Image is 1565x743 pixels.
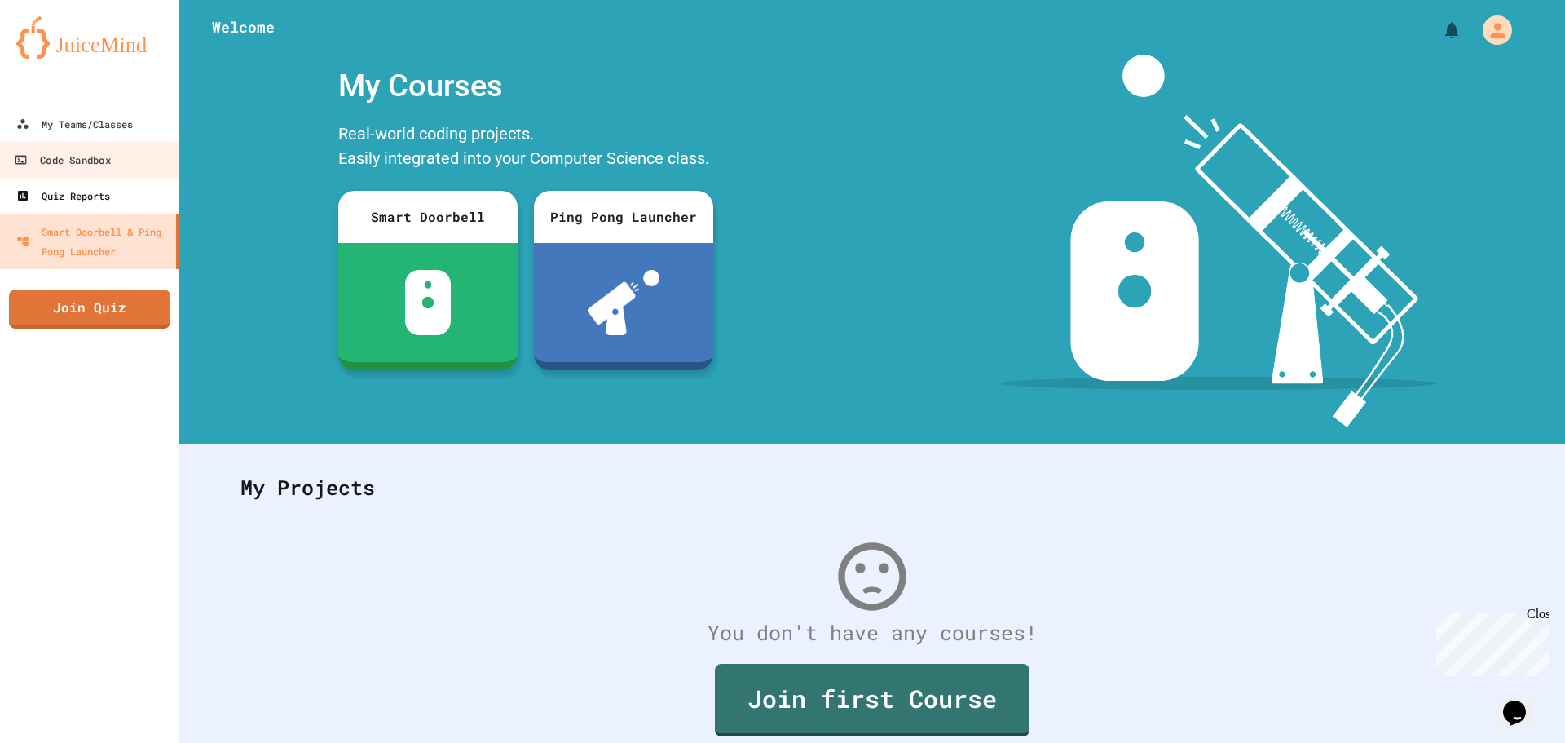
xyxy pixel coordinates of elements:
[16,114,133,134] div: My Teams/Classes
[405,270,452,335] img: sdb-white.svg
[338,191,518,243] div: Smart Doorbell
[14,150,110,170] div: Code Sandbox
[330,117,721,179] div: Real-world coding projects. Easily integrated into your Computer Science class.
[1430,607,1549,676] iframe: chat widget
[588,270,660,335] img: ppl-with-ball.png
[330,55,721,117] div: My Courses
[224,456,1520,520] div: My Projects
[534,191,713,243] div: Ping Pong Launcher
[16,222,170,261] div: Smart Doorbell & Ping Pong Launcher
[224,617,1520,648] div: You don't have any courses!
[16,186,110,206] div: Quiz Reports
[1000,55,1437,427] img: banner-image-my-projects.png
[715,664,1029,736] a: Join first Course
[1412,16,1466,44] div: My Notifications
[1497,678,1549,727] iframe: chat widget
[9,290,170,329] a: Join Quiz
[16,16,163,59] img: logo-orange.svg
[7,7,112,104] div: Chat with us now!Close
[1466,11,1516,49] div: My Account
